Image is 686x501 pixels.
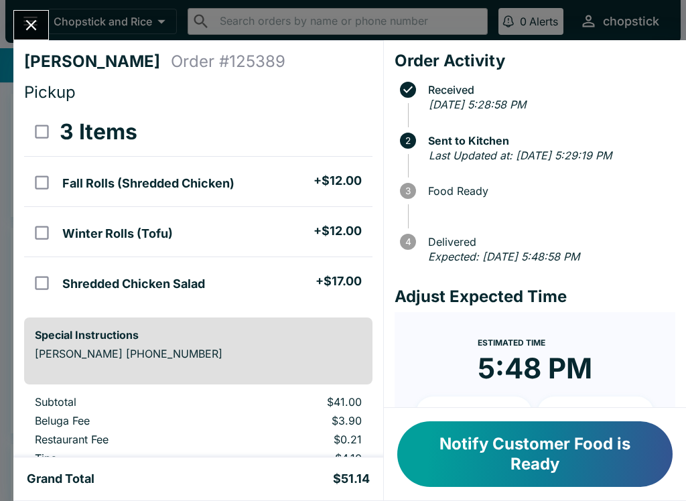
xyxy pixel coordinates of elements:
span: Estimated Time [478,338,545,348]
table: orders table [24,108,372,307]
p: $0.21 [233,433,362,446]
span: Pickup [24,82,76,102]
h5: Winter Rolls (Tofu) [62,226,173,242]
p: $41.00 [233,395,362,409]
button: + 10 [416,397,533,430]
button: Close [14,11,48,40]
h5: Grand Total [27,471,94,487]
p: [PERSON_NAME] [PHONE_NUMBER] [35,347,362,360]
time: 5:48 PM [478,351,592,386]
h5: Shredded Chicken Salad [62,276,205,292]
h6: Special Instructions [35,328,362,342]
text: 3 [405,186,411,196]
h4: [PERSON_NAME] [24,52,171,72]
button: + 20 [537,397,654,430]
h5: $51.14 [333,471,370,487]
span: Received [421,84,675,96]
em: Expected: [DATE] 5:48:58 PM [428,250,579,263]
h4: Order Activity [395,51,675,71]
button: Notify Customer Food is Ready [397,421,673,487]
em: Last Updated at: [DATE] 5:29:19 PM [429,149,612,162]
span: Food Ready [421,185,675,197]
h5: + $12.00 [314,223,362,239]
h3: 3 Items [60,119,137,145]
h5: + $12.00 [314,173,362,189]
p: $4.10 [233,451,362,465]
p: $3.90 [233,414,362,427]
table: orders table [24,395,372,489]
span: Delivered [421,236,675,248]
em: [DATE] 5:28:58 PM [429,98,526,111]
h5: Fall Rolls (Shredded Chicken) [62,175,234,192]
h4: Adjust Expected Time [395,287,675,307]
p: Beluga Fee [35,414,212,427]
p: Restaurant Fee [35,433,212,446]
p: Subtotal [35,395,212,409]
p: Tips [35,451,212,465]
text: 4 [405,236,411,247]
h4: Order # 125389 [171,52,285,72]
h5: + $17.00 [316,273,362,289]
span: Sent to Kitchen [421,135,675,147]
text: 2 [405,135,411,146]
